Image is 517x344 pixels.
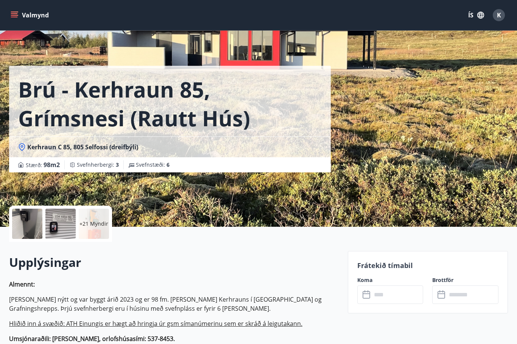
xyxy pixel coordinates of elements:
[44,161,60,169] span: 98 m2
[116,161,119,168] span: 3
[464,8,488,22] button: ÍS
[9,280,35,288] strong: Almennt:
[136,161,170,169] span: Svefnstæði :
[18,75,322,132] h1: Brú - Kerhraun 85, Grímsnesi (rautt hús) (gæludýr velkomin)
[357,276,424,284] label: Koma
[9,8,52,22] button: menu
[497,11,501,19] span: K
[357,260,498,270] p: Frátekið tímabil
[9,319,302,328] ins: Hliðið inn á svæðið: ATH Einungis er hægt að hringja úr gsm símanúmerinu sem er skráð á leigutakann.
[27,143,138,151] span: Kerhraun C 85, 805 Selfossi (dreifbýli)
[9,335,175,343] strong: Umsjónaraðili: [PERSON_NAME], orlofshúsasími: 537-8453.
[9,295,339,313] p: [PERSON_NAME] nýtt og var byggt árið 2023 og er 98 fm. [PERSON_NAME] Kerhrauns í [GEOGRAPHIC_DATA...
[167,161,170,168] span: 6
[77,161,119,169] span: Svefnherbergi :
[490,6,508,24] button: K
[9,254,339,271] h2: Upplýsingar
[432,276,498,284] label: Brottför
[79,220,108,228] p: +21 Myndir
[26,160,60,169] span: Stærð :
